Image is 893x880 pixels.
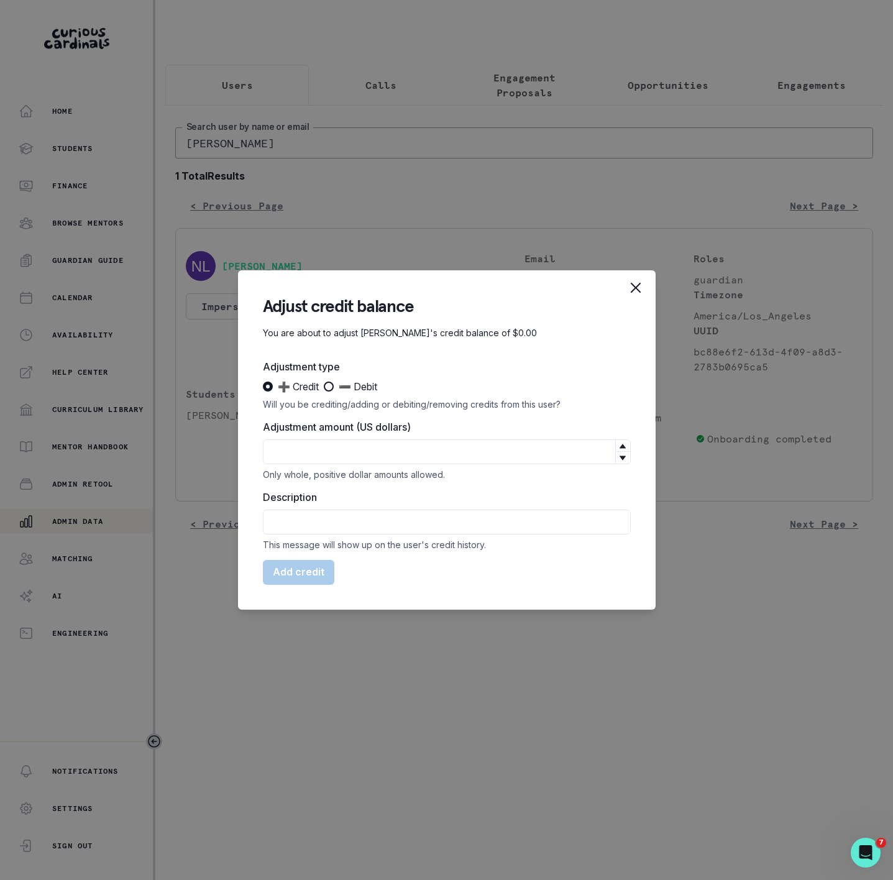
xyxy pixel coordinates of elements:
[263,399,631,410] div: Will you be crediting/adding or debiting/removing credits from this user?
[263,419,623,434] label: Adjustment amount (US dollars)
[623,275,648,300] button: Close
[339,379,377,394] span: ➖ Debit
[263,560,334,585] button: Add credit
[851,838,881,868] iframe: Intercom live chat
[263,539,631,550] div: This message will show up on the user's credit history.
[263,327,631,339] p: You are about to adjust [PERSON_NAME]'s credit balance of $0.00
[278,379,319,394] span: ➕ Credit
[263,490,623,505] label: Description
[263,359,623,374] label: Adjustment type
[263,469,631,480] div: Only whole, positive dollar amounts allowed.
[263,295,631,317] header: Adjust credit balance
[876,838,886,848] span: 7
